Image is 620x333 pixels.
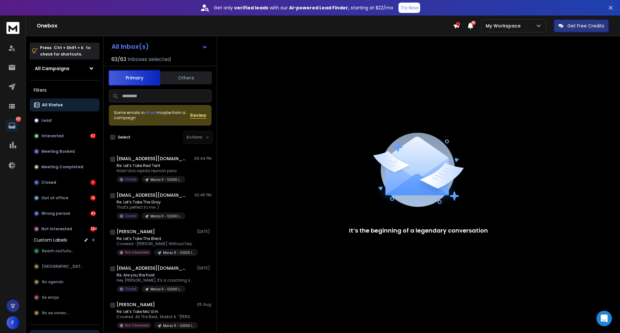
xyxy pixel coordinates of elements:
button: Out of office12 [30,192,99,204]
p: Get Free Credits [567,23,604,29]
button: Try Now [398,3,420,13]
p: Hey [PERSON_NAME], It's a coaching session [117,278,194,283]
p: Marzo 11 - 12000 leads G Personal [150,177,181,182]
p: Meeting Booked [41,149,75,154]
h1: All Campaigns [35,65,69,72]
button: [GEOGRAPHIC_DATA] [30,260,99,273]
div: 57 [90,133,96,139]
button: Se enojo [30,291,99,304]
p: Marzo 11 - 12000 leads G Personal [163,250,194,255]
h1: [EMAIL_ADDRESS][DOMAIN_NAME] [117,155,188,162]
p: Get only with our starting at $22/mo [214,5,393,11]
img: logo [6,22,19,34]
p: Not Interested [125,250,149,255]
h3: Filters [30,86,99,95]
span: 50 [471,21,476,25]
p: Try Now [400,5,418,11]
p: My Workspace [486,23,523,29]
h3: Inboxes selected [128,56,171,63]
p: Closed [125,213,136,218]
p: Not Interested [41,226,72,232]
p: Hola! Una rapida reunion para [117,168,185,173]
div: Open Intercom Messenger [596,311,612,326]
p: Press to check for shortcuts. [40,45,90,57]
h1: [EMAIL_ADDRESS][DOMAIN_NAME] [117,265,188,271]
p: Re: Let’s Take The Gray [117,200,185,205]
span: No agendo [42,279,64,285]
p: Marzo 11 - 12000 leads G Personal [150,214,181,219]
button: Interested57 [30,130,99,142]
h3: Custom Labels [34,237,67,243]
button: No agendo [30,276,99,288]
strong: verified leads [234,5,268,11]
p: Marzo 11 - 12000 leads G Personal [150,287,181,292]
p: That's perfect to me :) [117,205,185,210]
h1: [PERSON_NAME] [117,301,155,308]
p: Marzo 11 - 12000 leads G Personal [163,323,194,328]
button: Closed1 [30,176,99,189]
button: All Status [30,99,99,111]
p: 05 Aug [197,302,212,307]
button: Not Interested250 [30,223,99,235]
p: Re: Let’s Take Red Tent [117,163,185,168]
div: 12 [90,195,96,201]
p: Covered All The Best, Maikol A. “[PERSON_NAME]” [117,314,194,319]
button: Wrong person43 [30,207,99,220]
button: F [6,316,19,329]
p: Out of office [41,195,68,201]
button: No se conecto [30,307,99,319]
p: Interested [41,133,64,139]
h1: All Inbox(s) [111,43,149,50]
label: Select [118,135,130,140]
div: Some emails in maybe from a campaign [114,110,190,120]
span: Reach outfuture [42,248,75,254]
p: Meeting Completed [41,164,83,170]
a: 377 [5,119,18,132]
div: 43 [90,211,96,216]
p: [DATE] [197,229,212,234]
button: All Campaigns [30,62,99,75]
p: Closed [125,177,136,182]
button: Others [160,71,212,85]
span: Se enojo [42,295,59,300]
div: 250 [90,226,96,232]
div: 1 [90,180,96,185]
p: 377 [16,117,21,122]
p: Closed [41,180,56,185]
button: Review [190,112,206,119]
button: Reach outfuture [30,245,99,257]
h1: [EMAIL_ADDRESS][DOMAIN_NAME] [117,192,188,198]
button: Lead [30,114,99,127]
span: No se conecto [42,310,70,316]
p: Re: Are you the host [117,273,194,278]
span: [GEOGRAPHIC_DATA] [42,264,84,269]
button: Get Free Credits [554,19,609,32]
button: Meeting Booked [30,145,99,158]
p: Wrong person [41,211,70,216]
span: others [145,110,157,115]
p: All Status [42,102,63,108]
p: Re: Let’s Take The Blerd [117,236,194,241]
h1: Onebox [37,22,453,30]
p: [DATE] [197,265,212,271]
p: Covered -[PERSON_NAME] Without Fear!™ [117,241,194,246]
p: It’s the beginning of a legendary conversation [349,226,488,235]
span: Ctrl + Shift + k [53,44,84,51]
p: Lead [41,118,52,123]
strong: AI-powered Lead Finder, [289,5,349,11]
p: Not Interested [125,323,149,328]
p: Re: Let’s Take Mic’d In [117,309,194,314]
button: Meeting Completed [30,161,99,173]
button: All Inbox(s) [106,40,213,53]
h1: [PERSON_NAME] [117,228,155,235]
p: 06:44 PM [194,156,212,161]
span: 63 / 63 [111,56,126,63]
button: Primary [108,70,160,86]
p: 02:45 PM [194,193,212,198]
p: Closed [125,286,136,291]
